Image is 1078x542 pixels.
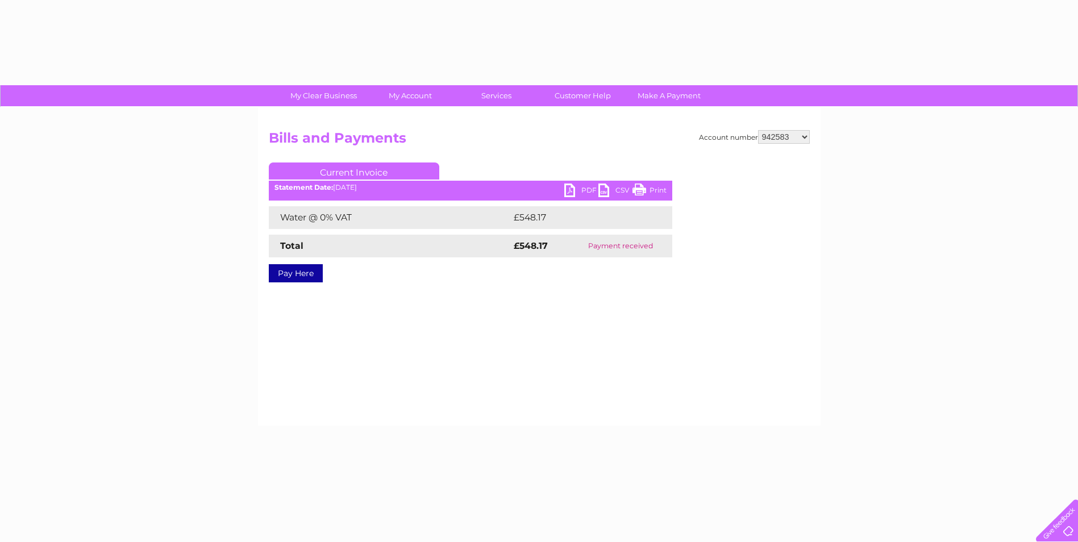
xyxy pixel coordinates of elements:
a: Print [632,184,667,200]
a: Current Invoice [269,162,439,180]
a: Customer Help [536,85,630,106]
b: Statement Date: [274,183,333,191]
strong: £548.17 [514,240,548,251]
a: CSV [598,184,632,200]
div: Account number [699,130,810,144]
a: Make A Payment [622,85,716,106]
a: Pay Here [269,264,323,282]
a: PDF [564,184,598,200]
a: Services [449,85,543,106]
a: My Clear Business [277,85,371,106]
td: Water @ 0% VAT [269,206,511,229]
a: My Account [363,85,457,106]
td: Payment received [569,235,672,257]
h2: Bills and Payments [269,130,810,152]
strong: Total [280,240,303,251]
div: [DATE] [269,184,672,191]
td: £548.17 [511,206,651,229]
